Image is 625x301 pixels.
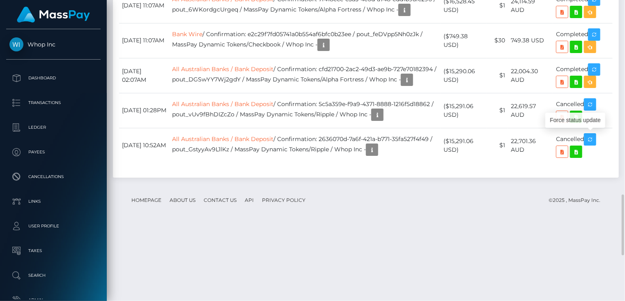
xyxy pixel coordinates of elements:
[119,23,169,58] td: [DATE] 11:07AM
[241,194,257,206] a: API
[545,113,605,128] div: Force status update
[172,65,273,73] a: All Australian Banks / Bank Deposit
[553,58,613,93] td: Completed
[6,93,101,113] a: Transactions
[508,58,553,93] td: 22,004.30 AUD
[508,128,553,163] td: 22,701.36 AUD
[6,191,101,212] a: Links
[553,128,613,163] td: Cancelled
[6,241,101,261] a: Taxes
[169,23,441,58] td: / Confirmation: e2c29f7fd05741a0b554af6bfc0b23ee / pout_feDVpp5Nh0zJk / MassPay Dynamic Tokens/Ch...
[6,117,101,138] a: Ledger
[441,58,487,93] td: ($15,290.06 USD)
[508,23,553,58] td: 749.38 USD
[172,135,273,143] a: All Australian Banks / Bank Deposit
[487,128,508,163] td: $1
[9,72,97,84] p: Dashboard
[553,93,613,128] td: Cancelled
[169,128,441,163] td: / Confirmation: 2636070d-7a6f-421a-b771-35fa527f4f49 / pout_GstyyAv9L1lKz / MassPay Dynamic Token...
[128,194,165,206] a: Homepage
[119,128,169,163] td: [DATE] 10:52AM
[169,58,441,93] td: / Confirmation: cfd21700-2ac2-49d3-ae9b-727e70182394 / pout_DGSwYY7Wj2gdY / MassPay Dynamic Token...
[549,196,607,205] div: © 2025 , MassPay Inc.
[508,93,553,128] td: 22,619.57 AUD
[9,146,97,158] p: Payees
[6,142,101,162] a: Payees
[200,194,240,206] a: Contact Us
[9,37,23,51] img: Whop Inc
[119,58,169,93] td: [DATE] 02:07AM
[169,93,441,128] td: / Confirmation: 5c5a359e-f9a9-4371-8888-1216f5d18862 / pout_vUv9fBhDIZcZo / MassPay Dynamic Token...
[9,220,97,232] p: User Profile
[166,194,199,206] a: About Us
[441,23,487,58] td: ($749.38 USD)
[441,128,487,163] td: ($15,291.06 USD)
[553,23,613,58] td: Completed
[487,23,508,58] td: $30
[9,269,97,282] p: Search
[487,58,508,93] td: $1
[119,93,169,128] td: [DATE] 01:28PM
[172,100,273,108] a: All Australian Banks / Bank Deposit
[6,68,101,88] a: Dashboard
[9,121,97,134] p: Ledger
[6,167,101,187] a: Cancellations
[9,245,97,257] p: Taxes
[259,194,309,206] a: Privacy Policy
[6,216,101,236] a: User Profile
[441,93,487,128] td: ($15,291.06 USD)
[487,93,508,128] td: $1
[9,171,97,183] p: Cancellations
[6,41,101,48] span: Whop Inc
[9,97,97,109] p: Transactions
[172,30,202,38] a: Bank Wire
[9,195,97,208] p: Links
[6,265,101,286] a: Search
[17,7,90,23] img: MassPay Logo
